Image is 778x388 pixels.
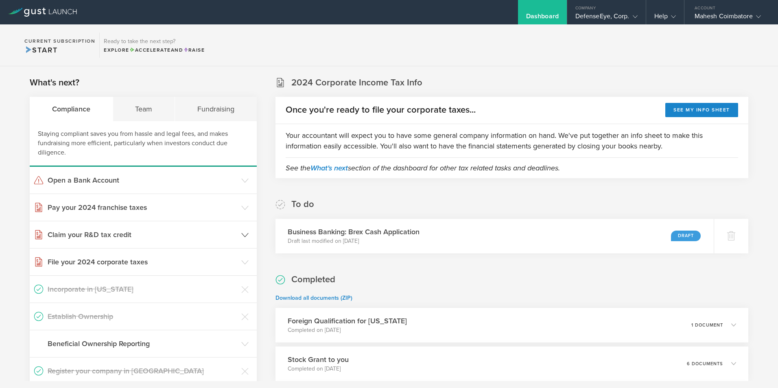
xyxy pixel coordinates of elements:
p: 6 documents [687,362,723,366]
h3: Pay your 2024 franchise taxes [48,202,237,213]
div: Draft [671,231,701,241]
h3: Beneficial Ownership Reporting [48,338,237,349]
em: See the section of the dashboard for other tax related tasks and deadlines. [286,163,560,172]
h3: Foreign Qualification for [US_STATE] [288,316,407,326]
h2: Completed [291,274,335,286]
div: Fundraising [175,97,257,121]
h3: Incorporate in [US_STATE] [48,284,237,294]
p: Your accountant will expect you to have some general company information on hand. We've put toget... [286,130,738,151]
div: Ready to take the next step?ExploreAccelerateandRaise [99,33,209,58]
h3: Establish Ownership [48,311,237,322]
div: Compliance [30,97,113,121]
p: 1 document [691,323,723,327]
div: Business Banking: Brex Cash ApplicationDraft last modified on [DATE]Draft [275,219,714,253]
div: Explore [104,46,205,54]
p: Completed on [DATE] [288,326,407,334]
h2: Current Subscription [24,39,95,44]
h3: Stock Grant to you [288,354,349,365]
h3: Open a Bank Account [48,175,237,185]
h3: Business Banking: Brex Cash Application [288,227,420,237]
button: See my info sheet [665,103,738,117]
span: Start [24,46,57,54]
h2: Once you're ready to file your corporate taxes... [286,104,476,116]
a: What's next [310,163,348,172]
div: Staying compliant saves you from hassle and legal fees, and makes fundraising more efficient, par... [30,121,257,167]
div: Team [113,97,175,121]
h3: Claim your R&D tax credit [48,229,237,240]
a: Download all documents (ZIP) [275,294,352,301]
h3: Ready to take the next step? [104,39,205,44]
h2: 2024 Corporate Income Tax Info [291,77,422,89]
span: Accelerate [129,47,171,53]
h3: File your 2024 corporate taxes [48,257,237,267]
h2: To do [291,198,314,210]
h2: What's next? [30,77,79,89]
p: Completed on [DATE] [288,365,349,373]
div: Mahesh Coimbatore [695,12,764,24]
div: Help [654,12,676,24]
span: and [129,47,184,53]
h3: Register your company in [GEOGRAPHIC_DATA] [48,366,237,376]
p: Draft last modified on [DATE] [288,237,420,245]
span: Raise [183,47,205,53]
div: Dashboard [526,12,559,24]
div: DefenseEye, Corp. [575,12,638,24]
